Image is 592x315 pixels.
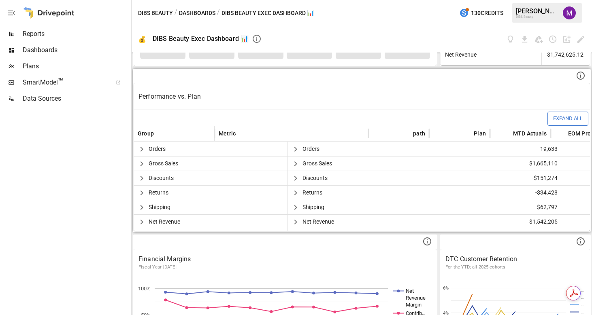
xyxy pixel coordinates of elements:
span: Gross Sales [149,160,178,167]
button: Edit dashboard [576,35,586,44]
button: Download dashboard [520,35,529,44]
button: Sort [556,128,567,139]
text: Margin [406,302,422,308]
span: ™ [58,76,64,87]
span: Reports [23,29,130,39]
div: / [175,8,177,18]
button: Sort [462,128,473,139]
span: Net Revenue [442,51,477,58]
span: Plans [23,61,130,71]
span: Plan [474,129,486,137]
span: Shipping [302,204,324,210]
span: Net Revenue [302,218,334,225]
span: path [413,129,425,137]
span: -$34,428 [506,186,559,200]
p: For the YTD; all 2025 cohorts [445,264,585,271]
text: Net [406,288,414,294]
span: Dashboards [23,45,130,55]
span: Discounts [302,175,328,181]
p: Financial Margins [138,254,432,264]
button: Expand All [547,112,588,126]
p: Performance vs. Plan [138,92,585,101]
div: / [217,8,220,18]
text: Revenue [406,295,426,301]
button: Sort [501,128,512,139]
button: View documentation [506,35,515,44]
text: … [581,309,583,315]
span: Returns [149,189,168,196]
span: $187,686 [506,229,559,243]
span: $62,797 [506,200,559,214]
span: Returns [302,189,322,196]
img: Mindy Luong [563,6,576,19]
button: Sort [401,128,412,139]
span: Shipping [149,204,170,210]
button: Sort [236,128,248,139]
div: Group [138,130,154,137]
span: 130 Credits [471,8,503,18]
span: Gross Sales [302,160,332,167]
span: $1,542,205 [506,215,559,229]
p: Fiscal Year [DATE] [138,264,432,271]
div: DIBS Beauty Exec Dashboard 📊 [153,35,249,42]
span: Orders [149,146,166,152]
text: 100% [138,285,151,292]
p: DTC Customer Retention [445,254,585,264]
text: 6% [443,285,449,291]
button: Mindy Luong [558,2,581,24]
div: DIBS Beauty [516,15,558,19]
button: DIBS Beauty [138,8,173,18]
span: Discounts [149,175,174,181]
button: Schedule dashboard [548,35,558,44]
span: Data Sources [23,94,130,104]
span: Metric [219,129,236,137]
div: [PERSON_NAME] [516,7,558,15]
span: 19,633 [506,142,559,156]
span: $1,665,110 [506,156,559,171]
span: Net Revenue [149,218,180,225]
div: 💰 [138,36,146,43]
span: -$151,274 [506,171,559,185]
button: Add widget [562,35,571,44]
text: … [581,302,583,307]
button: Dashboards [179,8,215,18]
button: 130Credits [456,6,507,21]
span: SmartModel [23,78,107,87]
span: MTD Actuals [513,129,547,137]
span: Orders [302,146,319,152]
button: Save as Google Doc [534,35,543,44]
